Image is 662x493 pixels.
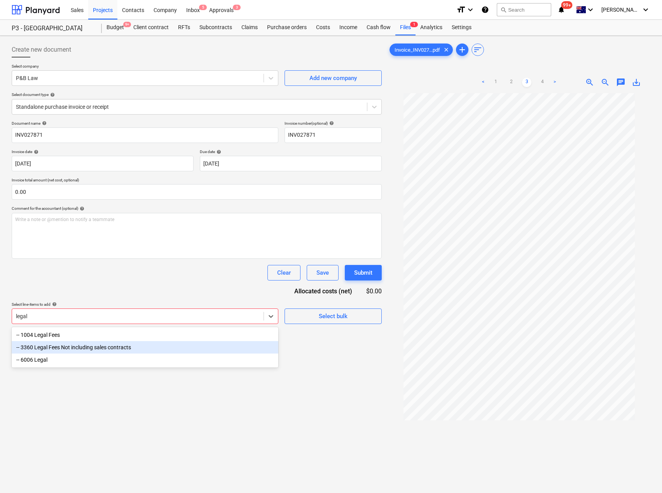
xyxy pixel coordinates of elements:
button: Select bulk [285,308,382,324]
a: Cash flow [362,20,395,35]
span: search [500,7,507,13]
button: Submit [345,265,382,280]
a: Claims [237,20,262,35]
span: zoom_out [601,78,610,87]
span: 1 [410,22,418,27]
div: P3 - [GEOGRAPHIC_DATA] [12,24,93,33]
span: help [40,121,47,125]
input: Due date not specified [200,156,382,171]
a: Page 1 [491,78,500,87]
a: Files1 [395,20,416,35]
div: Select document type [12,92,382,97]
div: Submit [354,268,372,278]
div: Add new company [309,73,357,83]
a: Client contract [129,20,173,35]
span: 5 [199,5,207,10]
span: [PERSON_NAME] [601,7,640,13]
a: Subcontracts [195,20,237,35]
a: Page 3 is your current page [522,78,531,87]
span: add [458,45,467,54]
span: 99+ [561,1,573,9]
span: sort [473,45,482,54]
div: $0.00 [365,287,382,296]
div: Allocated costs (net) [281,287,365,296]
button: Search [497,3,551,16]
div: Invoice number (optional) [285,121,382,126]
button: Clear [267,265,300,280]
p: Select company [12,64,278,70]
span: save_alt [632,78,641,87]
button: Save [307,265,339,280]
span: help [328,121,334,125]
span: help [49,92,55,97]
div: Comment for the accountant (optional) [12,206,382,211]
div: Invoice date [12,149,194,154]
p: Invoice total amount (net cost, optional) [12,178,382,184]
i: Knowledge base [481,5,489,14]
span: Create new document [12,45,71,54]
button: Add new company [285,70,382,86]
a: Settings [447,20,476,35]
a: Previous page [479,78,488,87]
i: keyboard_arrow_down [586,5,595,14]
input: Invoice total amount (net cost, optional) [12,184,382,200]
span: help [51,302,57,307]
span: help [32,150,38,154]
div: Budget [102,20,129,35]
div: Clear [277,268,291,278]
a: Costs [311,20,335,35]
span: 3 [233,5,241,10]
input: Document name [12,127,278,143]
a: RFTs [173,20,195,35]
span: zoom_in [585,78,594,87]
div: -- 1004 Legal Fees [12,329,278,341]
a: Purchase orders [262,20,311,35]
div: -- 3360 Legal Fees Not including sales contracts [12,341,278,354]
span: clear [442,45,451,54]
i: keyboard_arrow_down [466,5,475,14]
div: Select line-items to add [12,302,278,307]
a: Income [335,20,362,35]
div: Document name [12,121,278,126]
div: Due date [200,149,382,154]
a: Next page [550,78,559,87]
input: Invoice date not specified [12,156,194,171]
span: help [78,206,84,211]
input: Invoice number [285,127,382,143]
div: Files [395,20,416,35]
i: format_size [456,5,466,14]
a: Page 2 [507,78,516,87]
a: Analytics [416,20,447,35]
i: notifications [557,5,565,14]
span: help [215,150,221,154]
a: Budget9+ [102,20,129,35]
div: Select bulk [319,311,348,321]
a: Page 4 [538,78,547,87]
span: chat [616,78,625,87]
i: keyboard_arrow_down [641,5,650,14]
div: Save [316,268,329,278]
div: Invoice_INV027...pdf [390,44,453,56]
span: 9+ [123,22,131,27]
div: -- 6006 Legal [12,354,278,366]
span: Invoice_INV027...pdf [390,47,445,53]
